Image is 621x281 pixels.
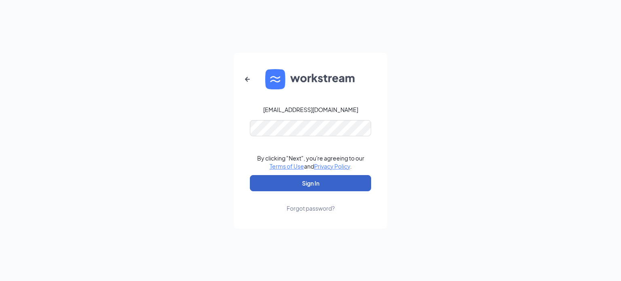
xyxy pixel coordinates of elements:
a: Privacy Policy [314,163,350,170]
div: Forgot password? [287,204,335,212]
div: By clicking "Next", you're agreeing to our and . [257,154,364,170]
button: ArrowLeftNew [238,70,257,89]
img: WS logo and Workstream text [265,69,356,89]
a: Forgot password? [287,191,335,212]
button: Sign In [250,175,371,191]
svg: ArrowLeftNew [243,74,252,84]
a: Terms of Use [270,163,304,170]
div: [EMAIL_ADDRESS][DOMAIN_NAME] [263,106,358,114]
